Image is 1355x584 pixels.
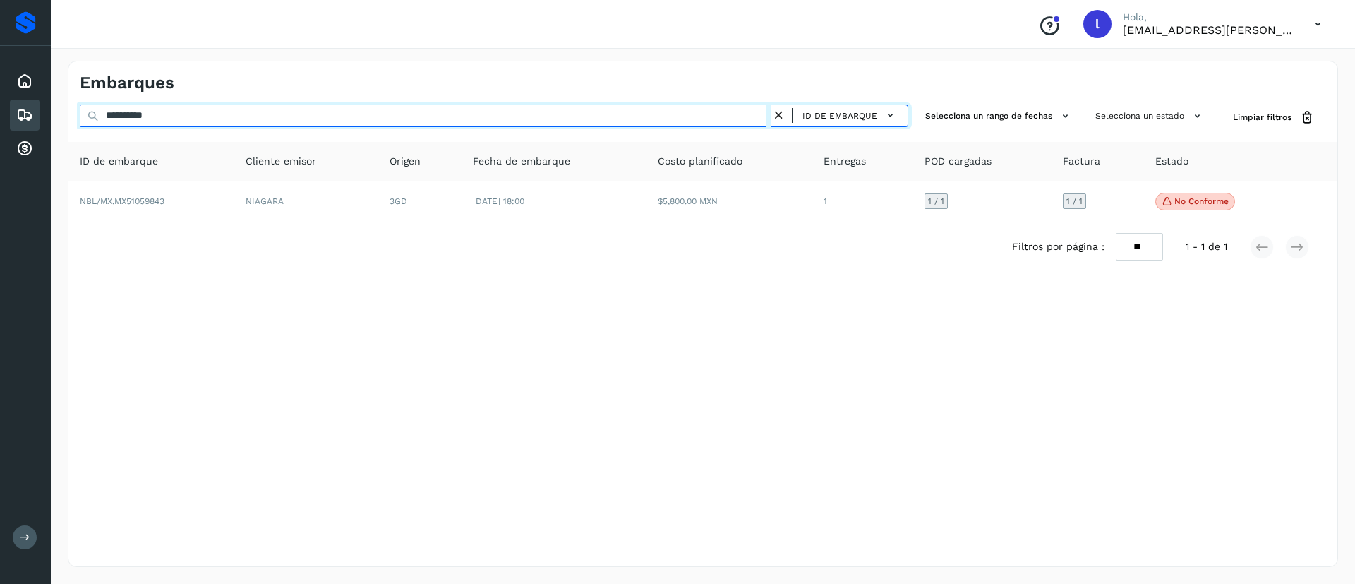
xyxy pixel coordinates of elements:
[824,154,866,169] span: Entregas
[646,181,812,222] td: $5,800.00 MXN
[80,196,164,206] span: NBL/MX.MX51059843
[920,105,1078,128] button: Selecciona un rango de fechas
[1222,105,1326,131] button: Limpiar filtros
[1186,239,1227,254] span: 1 - 1 de 1
[1123,11,1292,23] p: Hola,
[246,154,316,169] span: Cliente emisor
[925,154,992,169] span: POD cargadas
[1012,239,1104,254] span: Filtros por página :
[234,181,378,222] td: NIAGARA
[473,154,570,169] span: Fecha de embarque
[378,181,461,222] td: 3GD
[1123,23,1292,37] p: lauraamalia.castillo@xpertal.com
[812,181,913,222] td: 1
[1090,105,1210,128] button: Selecciona un estado
[798,105,902,126] button: ID de embarque
[928,197,944,205] span: 1 / 1
[10,66,40,97] div: Inicio
[10,100,40,131] div: Embarques
[80,73,174,93] h4: Embarques
[80,154,158,169] span: ID de embarque
[658,154,742,169] span: Costo planificado
[1155,154,1188,169] span: Estado
[10,133,40,165] div: Cuentas por cobrar
[1063,154,1100,169] span: Factura
[1066,197,1083,205] span: 1 / 1
[473,196,524,206] span: [DATE] 18:00
[802,109,877,122] span: ID de embarque
[1174,196,1229,206] p: No conforme
[1233,111,1291,124] span: Limpiar filtros
[390,154,421,169] span: Origen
